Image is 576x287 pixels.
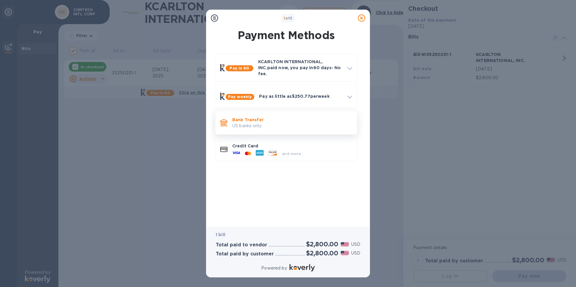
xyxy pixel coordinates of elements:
p: US banks only. [232,123,352,129]
p: KCARLTON INTERNATIONAL, INC. paid now, you pay in 60 days - No fee. [258,59,343,77]
p: Pay as little as $250.77 per week [259,93,343,99]
p: Powered by [261,265,287,271]
p: USD [351,250,360,256]
h2: $2,800.00 [306,249,338,257]
img: USD [341,251,349,255]
b: of 3 [283,16,293,20]
h2: $2,800.00 [306,240,338,248]
b: Pay weekly [228,94,252,99]
img: Logo [290,264,315,271]
b: 1 bill [216,232,225,237]
p: Bank Transfer [232,117,352,123]
p: Credit Card [232,143,352,149]
p: USD [351,241,360,248]
h3: Total paid by customer [216,251,274,257]
h1: Payment Methods [214,29,358,42]
span: and more... [282,151,304,156]
span: 1 [283,16,285,20]
img: USD [341,242,349,246]
h3: Total paid to vendor [216,242,267,248]
b: Pay in 60 [230,66,249,70]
